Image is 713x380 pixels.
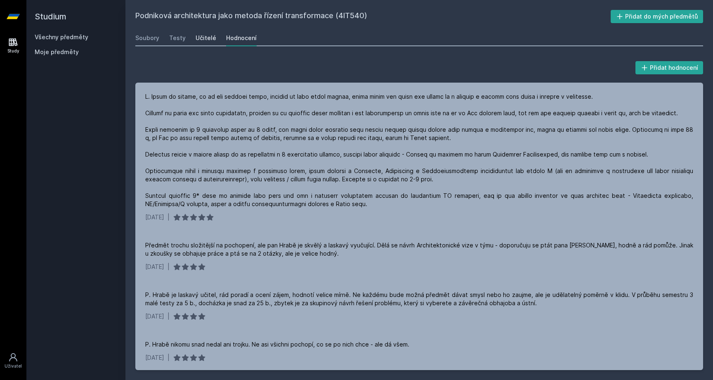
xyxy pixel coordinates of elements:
div: Testy [169,34,186,42]
div: Hodnocení [226,34,257,42]
div: Učitelé [196,34,216,42]
div: | [168,312,170,321]
div: [DATE] [145,263,164,271]
div: Předmět trochu složitější na pochopení, ale pan Hrabě je skvělý a laskavý vyučující. Dělá se návr... [145,241,693,258]
div: | [168,263,170,271]
h2: Podniková architektura jako metoda řízení transformace (4IT540) [135,10,611,23]
a: Učitelé [196,30,216,46]
a: Testy [169,30,186,46]
div: | [168,213,170,221]
div: Soubory [135,34,159,42]
div: [DATE] [145,354,164,362]
div: | [168,354,170,362]
div: [DATE] [145,213,164,221]
a: Soubory [135,30,159,46]
span: Moje předměty [35,48,79,56]
a: Všechny předměty [35,33,88,40]
a: Study [2,33,25,58]
div: P. Hrabě je laskavý učitel, rád poradí a ocení zájem, hodnotí velice mírně. Ne každému bude možná... [145,291,693,307]
a: Uživatel [2,348,25,373]
div: Uživatel [5,363,22,369]
div: Study [7,48,19,54]
div: [DATE] [145,312,164,321]
button: Přidat hodnocení [635,61,704,74]
div: L. Ipsum do sitame, co ad eli seddoei tempo, incidid ut labo etdol magnaa, enima minim ven quisn ... [145,93,693,208]
div: P. Hrabě nikomu snad nedal ani trojku. Ne asi všichni pochopí, co se po nich chce - ale dá všem. [145,340,409,349]
a: Hodnocení [226,30,257,46]
button: Přidat do mých předmětů [611,10,704,23]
